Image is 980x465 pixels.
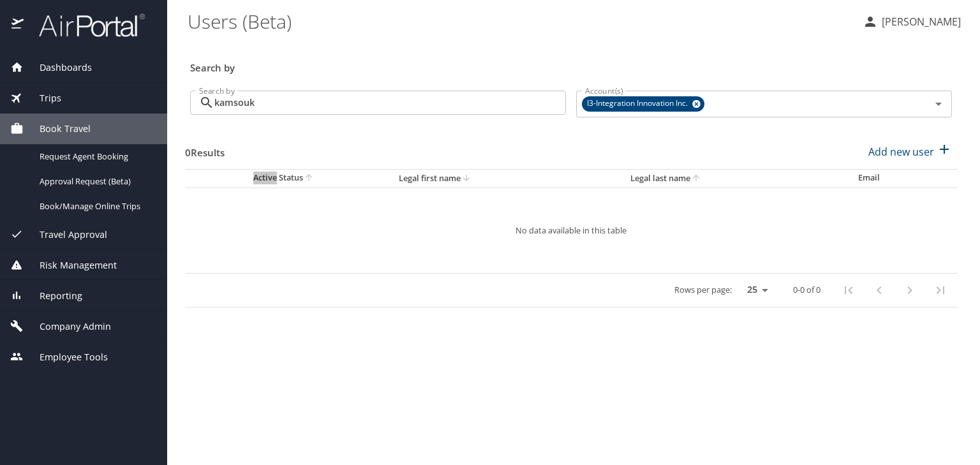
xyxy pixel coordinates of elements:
[40,151,152,163] span: Request Agent Booking
[24,122,91,136] span: Book Travel
[793,286,820,294] p: 0-0 of 0
[185,169,957,307] table: User Search Table
[24,228,107,242] span: Travel Approval
[223,226,919,235] p: No data available in this table
[303,172,316,184] button: sort
[188,1,852,41] h1: Users (Beta)
[848,169,957,188] th: Email
[930,95,947,113] button: Open
[878,14,961,29] p: [PERSON_NAME]
[690,173,703,185] button: sort
[620,169,847,188] th: Legal last name
[863,138,957,166] button: Add new user
[25,13,145,38] img: airportal-logo.png
[24,320,111,334] span: Company Admin
[40,200,152,212] span: Book/Manage Online Trips
[582,96,704,112] div: I3-Integration Innovation Inc.
[674,286,732,294] p: Rows per page:
[190,53,952,75] h3: Search by
[24,61,92,75] span: Dashboards
[737,281,773,300] select: rows per page
[582,97,695,110] span: I3-Integration Innovation Inc.
[214,91,566,115] input: Search by name or email
[461,173,473,185] button: sort
[24,350,108,364] span: Employee Tools
[24,91,61,105] span: Trips
[185,138,225,160] h3: 0 Results
[40,175,152,188] span: Approval Request (Beta)
[24,258,117,272] span: Risk Management
[868,144,934,159] p: Add new user
[857,10,966,33] button: [PERSON_NAME]
[185,169,389,188] th: Active Status
[24,289,82,303] span: Reporting
[11,13,25,38] img: icon-airportal.png
[389,169,620,188] th: Legal first name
